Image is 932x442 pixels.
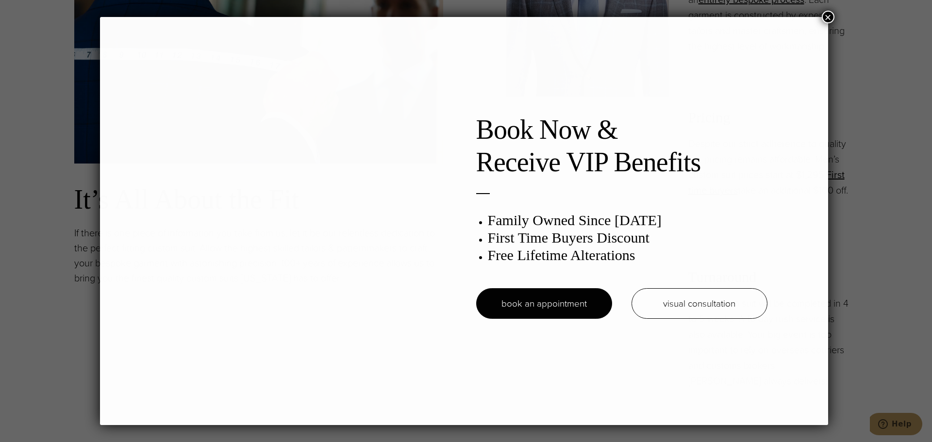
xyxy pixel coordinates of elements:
h3: Family Owned Since [DATE] [488,212,767,229]
button: Close [822,11,834,23]
h2: Book Now & Receive VIP Benefits [476,114,767,179]
a: book an appointment [476,288,612,319]
span: Help [22,7,42,16]
a: visual consultation [632,288,767,319]
h3: Free Lifetime Alterations [488,246,767,264]
h3: First Time Buyers Discount [488,229,767,246]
